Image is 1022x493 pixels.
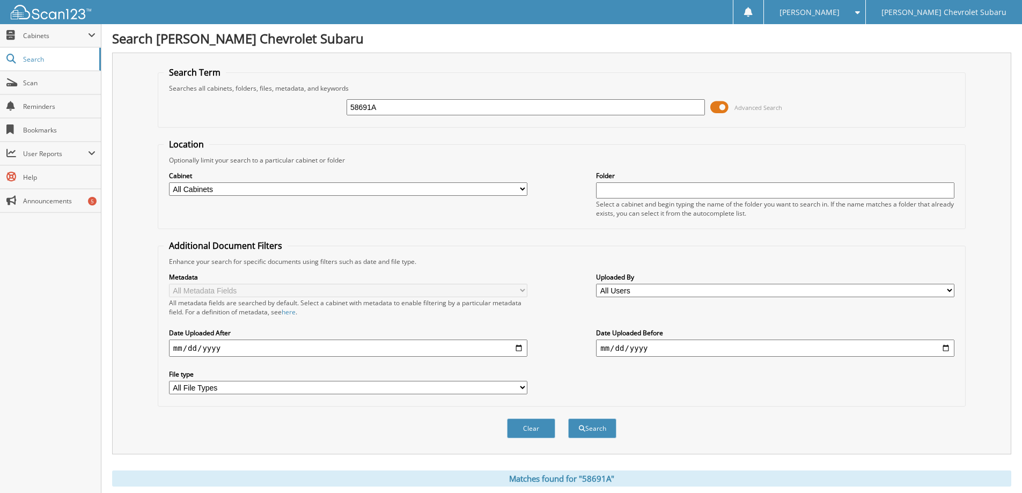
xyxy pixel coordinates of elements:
[23,126,95,135] span: Bookmarks
[169,298,527,317] div: All metadata fields are searched by default. Select a cabinet with metadata to enable filtering b...
[881,9,1006,16] span: [PERSON_NAME] Chevrolet Subaru
[23,31,88,40] span: Cabinets
[164,84,960,93] div: Searches all cabinets, folders, files, metadata, and keywords
[164,257,960,266] div: Enhance your search for specific documents using filters such as date and file type.
[11,5,91,19] img: scan123-logo-white.svg
[596,340,954,357] input: end
[23,149,88,158] span: User Reports
[507,418,555,438] button: Clear
[164,138,209,150] legend: Location
[164,67,226,78] legend: Search Term
[169,328,527,337] label: Date Uploaded After
[734,104,782,112] span: Advanced Search
[596,171,954,180] label: Folder
[169,171,527,180] label: Cabinet
[282,307,296,317] a: here
[169,340,527,357] input: start
[169,370,527,379] label: File type
[568,418,616,438] button: Search
[596,200,954,218] div: Select a cabinet and begin typing the name of the folder you want to search in. If the name match...
[23,102,95,111] span: Reminders
[112,470,1011,487] div: Matches found for "58691A"
[169,273,527,282] label: Metadata
[164,156,960,165] div: Optionally limit your search to a particular cabinet or folder
[596,328,954,337] label: Date Uploaded Before
[23,173,95,182] span: Help
[596,273,954,282] label: Uploaded By
[23,78,95,87] span: Scan
[88,197,97,205] div: 5
[112,30,1011,47] h1: Search [PERSON_NAME] Chevrolet Subaru
[23,196,95,205] span: Announcements
[23,55,94,64] span: Search
[780,9,840,16] span: [PERSON_NAME]
[164,240,288,252] legend: Additional Document Filters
